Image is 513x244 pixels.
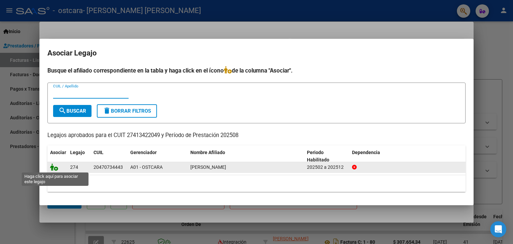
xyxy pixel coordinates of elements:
span: Nombre Afiliado [190,150,225,155]
mat-icon: delete [103,107,111,115]
span: MAIDANA FACUNDO MARTIN [190,164,226,170]
button: Borrar Filtros [97,104,157,118]
div: 20470734443 [94,163,123,171]
h4: Busque el afiliado correspondiente en la tabla y haga click en el ícono de la columna "Asociar". [47,66,466,75]
mat-icon: search [58,107,66,115]
span: CUIL [94,150,104,155]
datatable-header-cell: Legajo [67,145,91,167]
span: Asociar [50,150,66,155]
datatable-header-cell: CUIL [91,145,128,167]
span: Legajo [70,150,85,155]
span: Gerenciador [130,150,157,155]
span: Periodo Habilitado [307,150,329,163]
datatable-header-cell: Dependencia [349,145,466,167]
p: Legajos aprobados para el CUIT 27413422049 y Período de Prestación 202508 [47,131,466,140]
div: Open Intercom Messenger [490,221,506,237]
span: 274 [70,164,78,170]
datatable-header-cell: Nombre Afiliado [188,145,304,167]
div: 1 registros [47,175,466,192]
span: Dependencia [352,150,380,155]
span: Buscar [58,108,86,114]
datatable-header-cell: Gerenciador [128,145,188,167]
span: Borrar Filtros [103,108,151,114]
datatable-header-cell: Asociar [47,145,67,167]
h2: Asociar Legajo [47,47,466,59]
button: Buscar [53,105,92,117]
div: 202502 a 202512 [307,163,347,171]
datatable-header-cell: Periodo Habilitado [304,145,349,167]
span: A01 - OSTCARA [130,164,163,170]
